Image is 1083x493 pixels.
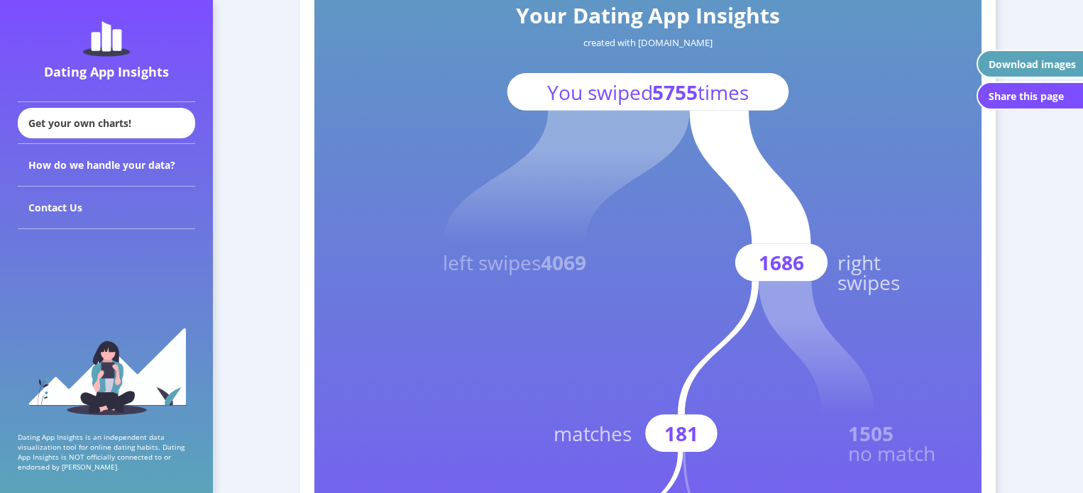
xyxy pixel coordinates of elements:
text: You swiped [546,79,749,106]
tspan: 4069 [541,250,586,277]
div: Contact Us [18,187,195,229]
text: swipes [837,270,900,297]
p: Dating App Insights is an independent data visualization tool for online dating habits. Dating Ap... [18,432,195,472]
div: How do we handle your data? [18,144,195,187]
text: 181 [664,420,698,447]
text: 1505 [848,420,894,447]
div: Share this page [989,89,1064,103]
img: dating-app-insights-logo.5abe6921.svg [83,21,130,57]
div: Get your own charts! [18,108,195,138]
tspan: 5755 [652,79,698,106]
text: matches [553,420,632,447]
div: Dating App Insights [21,63,192,80]
text: created with [DOMAIN_NAME] [583,36,713,49]
button: Download images [977,50,1083,78]
text: left swipes [443,250,586,277]
tspan: times [698,79,749,106]
text: right [837,250,881,277]
img: sidebar_girl.91b9467e.svg [27,326,187,415]
text: Your Dating App Insights [515,1,780,30]
button: Share this page [977,82,1083,110]
text: 1686 [759,250,804,277]
div: Download images [989,57,1076,71]
text: no match [848,441,935,467]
